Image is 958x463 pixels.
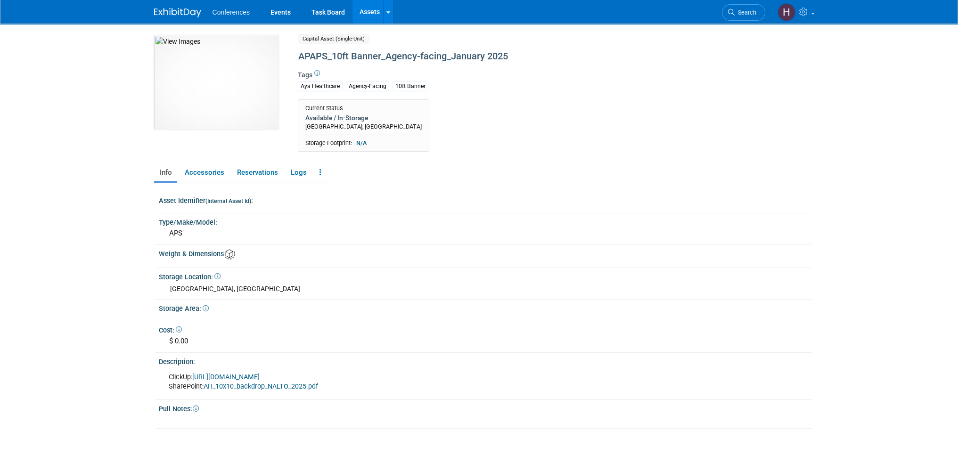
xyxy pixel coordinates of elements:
[170,285,300,292] span: [GEOGRAPHIC_DATA], [GEOGRAPHIC_DATA]
[298,81,343,91] div: Aya Healthcare
[159,305,209,312] span: Storage Area:
[305,105,422,112] div: Current Status
[159,247,811,260] div: Weight & Dimensions
[192,373,260,381] a: [URL][DOMAIN_NAME]
[159,323,811,335] div: Cost:
[159,355,811,366] div: Description:
[225,249,235,260] img: Asset Weight and Dimensions
[298,34,369,44] span: Capital Asset (Single-Unit)
[204,382,318,390] a: AH_10x10_backdrop_NALTO_2025.pdf
[154,164,177,181] a: Info
[159,270,811,282] div: Storage Location:
[154,8,201,17] img: ExhibitDay
[353,139,369,147] span: N/A
[393,81,428,91] div: 10ft Banner
[159,215,811,227] div: Type/Make/Model:
[778,3,795,21] img: Holly Keiser
[305,139,422,147] div: Storage Footprint:
[213,8,250,16] span: Conferences
[295,48,727,65] div: APAPS_10ft Banner_Agency-facing_January 2025
[159,402,811,414] div: Pull Notes:
[159,194,811,205] div: Asset Identifier :
[162,368,688,396] div: ClickUp: SharePoint:
[166,226,804,241] div: APS
[179,164,229,181] a: Accessories
[735,9,756,16] span: Search
[298,70,727,97] div: Tags
[166,334,804,349] div: $ 0.00
[285,164,312,181] a: Logs
[154,35,278,130] img: View Images
[305,123,422,130] span: [GEOGRAPHIC_DATA], [GEOGRAPHIC_DATA]
[305,114,422,122] div: Available / In-Storage
[231,164,283,181] a: Reservations
[722,4,765,21] a: Search
[346,81,389,91] div: Agency-Facing
[205,198,251,204] small: (Internal Asset Id)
